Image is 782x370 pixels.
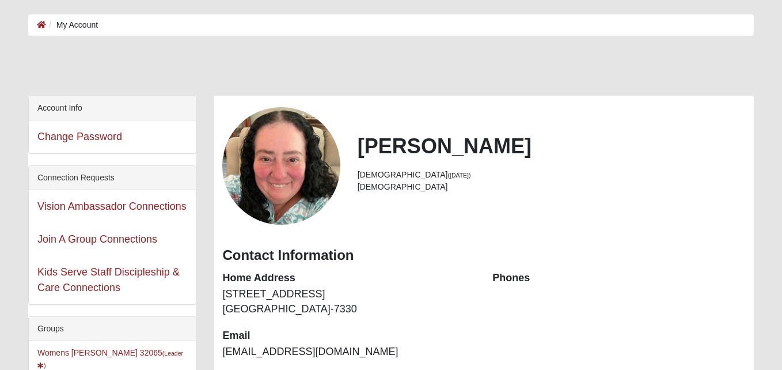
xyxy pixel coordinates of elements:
div: Connection Requests [29,166,196,190]
a: Change Password [37,131,122,142]
a: Vision Ambassador Connections [37,201,187,212]
a: Kids Serve Staff Discipleship & Care Connections [37,266,180,293]
dd: [EMAIL_ADDRESS][DOMAIN_NAME] [222,345,475,360]
li: [DEMOGRAPHIC_DATA] [358,181,745,193]
li: [DEMOGRAPHIC_DATA] [358,169,745,181]
div: Groups [29,317,196,341]
a: Join A Group Connections [37,233,157,245]
a: Womens [PERSON_NAME] 32065(Leader) [37,348,183,369]
h2: [PERSON_NAME] [358,134,745,158]
dt: Email [222,329,475,343]
a: View Fullsize Photo [222,160,340,171]
h3: Contact Information [222,247,745,264]
dt: Phones [492,271,745,286]
li: My Account [46,19,98,31]
dd: [STREET_ADDRESS] [GEOGRAPHIC_DATA]-7330 [222,287,475,316]
small: ([DATE]) [447,172,470,179]
div: Account Info [29,96,196,120]
dt: Home Address [222,271,475,286]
